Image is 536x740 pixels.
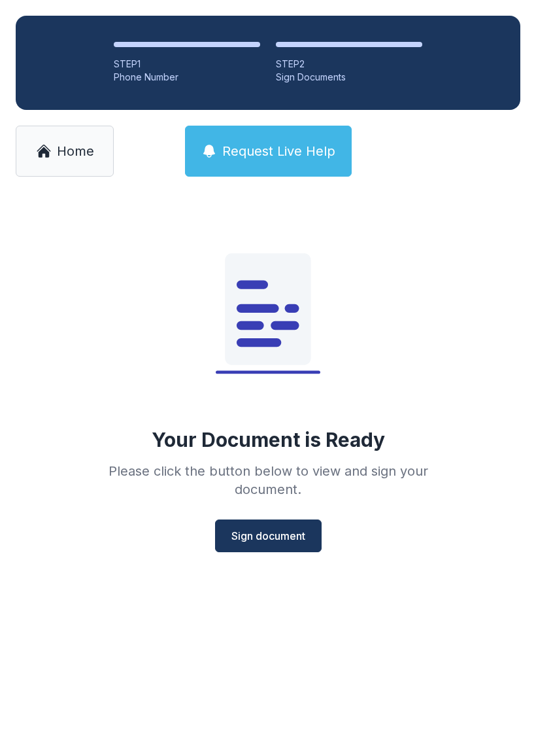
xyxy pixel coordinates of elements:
[152,428,385,451] div: Your Document is Ready
[114,58,260,71] div: STEP 1
[276,71,422,84] div: Sign Documents
[57,142,94,160] span: Home
[114,71,260,84] div: Phone Number
[80,462,456,499] div: Please click the button below to view and sign your document.
[231,528,305,544] span: Sign document
[222,142,335,160] span: Request Live Help
[276,58,422,71] div: STEP 2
